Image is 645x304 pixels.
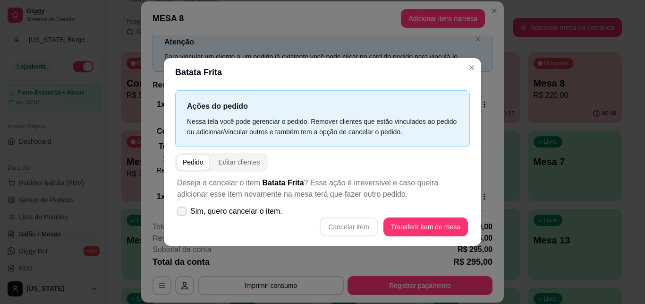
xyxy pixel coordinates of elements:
button: Close [464,60,479,75]
header: Batata Frita [164,58,481,87]
p: Ações do pedido [187,100,458,112]
div: Pedido [183,157,204,167]
div: Editar clientes [219,157,260,167]
span: Sim, quero cancelar o item. [190,206,282,217]
button: Transferir item de mesa [383,217,468,236]
div: Nessa tela você pode gerenciar o pedido. Remover clientes que estão vinculados ao pedido ou adici... [187,116,458,137]
span: Batata Frita [263,179,304,187]
p: Deseja a cancelar o item ? Essa ação é irreversível e caso queira adicionar esse item novamente n... [177,177,468,200]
